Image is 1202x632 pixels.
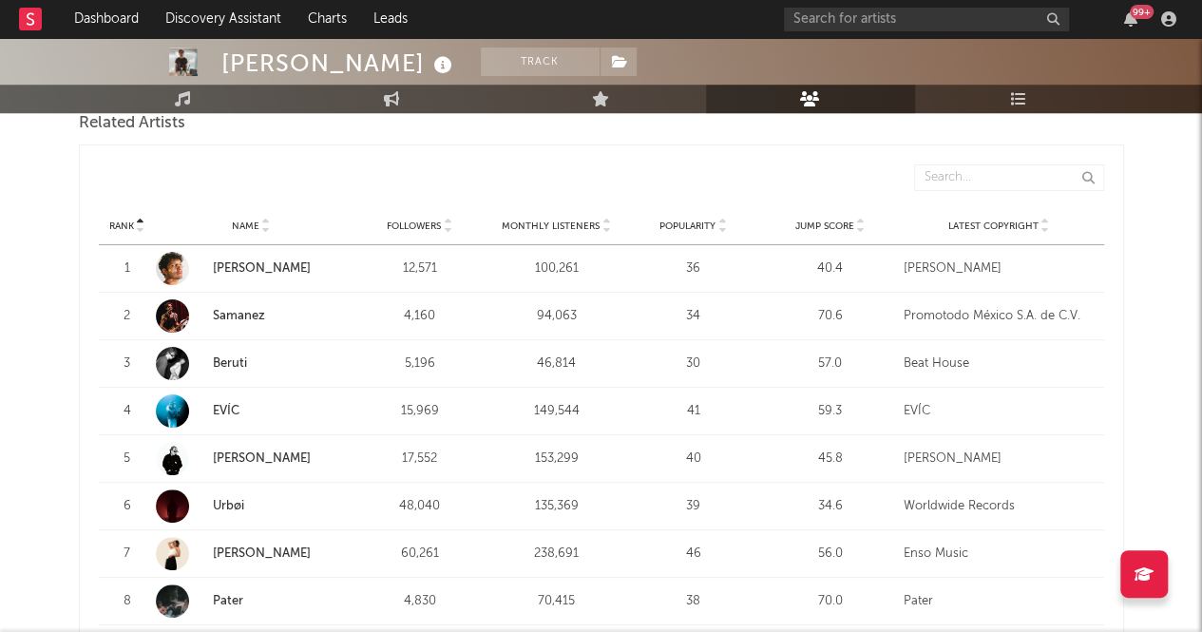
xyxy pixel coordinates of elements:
[79,112,185,135] span: Related Artists
[108,497,146,516] div: 6
[156,584,347,618] a: Pater
[213,595,243,607] a: Pater
[630,402,757,421] div: 41
[213,405,239,417] a: EVÍC
[630,592,757,611] div: 38
[630,354,757,373] div: 30
[213,310,265,322] a: Samanez
[630,497,757,516] div: 39
[156,489,347,523] a: Urbøi
[493,545,620,564] div: 238,691
[767,402,894,421] div: 59.3
[904,450,1095,469] div: [PERSON_NAME]
[387,220,441,232] span: Followers
[108,450,146,469] div: 5
[767,497,894,516] div: 34.6
[493,402,620,421] div: 149,544
[108,354,146,373] div: 3
[767,307,894,326] div: 70.6
[914,164,1104,191] input: Search...
[108,592,146,611] div: 8
[356,402,484,421] div: 15,969
[493,354,620,373] div: 46,814
[904,354,1095,373] div: Beat House
[493,450,620,469] div: 153,299
[1130,5,1154,19] div: 99 +
[356,545,484,564] div: 60,261
[493,307,620,326] div: 94,063
[630,450,757,469] div: 40
[767,450,894,469] div: 45.8
[213,500,244,512] a: Urbøi
[156,347,347,380] a: Beruti
[108,545,146,564] div: 7
[213,452,311,465] a: [PERSON_NAME]
[356,354,484,373] div: 5,196
[659,220,715,232] span: Popularity
[767,259,894,278] div: 40.4
[156,394,347,428] a: EVÍC
[767,592,894,611] div: 70.0
[108,402,146,421] div: 4
[156,537,347,570] a: [PERSON_NAME]
[904,307,1095,326] div: Promotodo México S.A. de C.V.
[356,497,484,516] div: 48,040
[213,262,311,275] a: [PERSON_NAME]
[630,259,757,278] div: 36
[108,259,146,278] div: 1
[493,497,620,516] div: 135,369
[767,545,894,564] div: 56.0
[904,402,1095,421] div: EVÍC
[502,220,600,232] span: Monthly Listeners
[221,48,457,79] div: [PERSON_NAME]
[109,220,134,232] span: Rank
[904,592,1095,611] div: Pater
[356,450,484,469] div: 17,552
[630,545,757,564] div: 46
[1124,11,1137,27] button: 99+
[356,259,484,278] div: 12,571
[784,8,1069,31] input: Search for artists
[767,354,894,373] div: 57.0
[156,442,347,475] a: [PERSON_NAME]
[232,220,259,232] span: Name
[108,307,146,326] div: 2
[356,592,484,611] div: 4,830
[904,545,1095,564] div: Enso Music
[156,252,347,285] a: [PERSON_NAME]
[356,307,484,326] div: 4,160
[948,220,1039,232] span: Latest Copyright
[493,592,620,611] div: 70,415
[904,497,1095,516] div: Worldwide Records
[213,357,247,370] a: Beruti
[630,307,757,326] div: 34
[213,547,311,560] a: [PERSON_NAME]
[904,259,1095,278] div: [PERSON_NAME]
[493,259,620,278] div: 100,261
[156,299,347,333] a: Samanez
[795,220,854,232] span: Jump Score
[481,48,600,76] button: Track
